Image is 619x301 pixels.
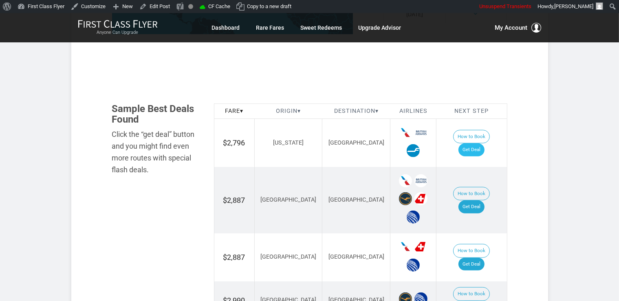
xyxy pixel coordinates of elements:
button: How to Book [453,130,490,144]
th: Origin [254,103,322,119]
span: [GEOGRAPHIC_DATA] [328,196,384,203]
span: [GEOGRAPHIC_DATA] [260,253,316,260]
a: Rare Fares [256,20,284,35]
span: British Airways [414,126,427,139]
a: Dashboard [212,20,240,35]
span: Lufthansa [399,192,412,205]
h3: Sample Best Deals Found [112,103,202,125]
span: Swiss [414,192,427,205]
span: [GEOGRAPHIC_DATA] [328,139,384,146]
span: Unsuspend Transients [479,3,531,9]
span: American Airlines [399,240,412,253]
span: United [407,211,420,224]
span: British Airways [414,174,427,187]
a: Get Deal [458,200,485,213]
span: $2,887 [223,196,245,204]
span: $2,796 [223,138,245,147]
button: How to Book [453,287,490,301]
a: First Class FlyerAnyone Can Upgrade [78,20,158,36]
th: Fare [214,103,254,119]
a: Get Deal [458,143,485,156]
small: Anyone Can Upgrade [78,30,158,35]
span: [GEOGRAPHIC_DATA] [260,196,316,203]
span: ▾ [240,108,243,114]
img: First Class Flyer [78,20,158,28]
span: $2,887 [223,253,245,261]
a: Upgrade Advisor [359,20,401,35]
button: My Account [495,23,542,33]
span: [US_STATE] [273,139,304,146]
th: Airlines [390,103,436,119]
span: American Airlines [399,126,412,139]
div: Click the “get deal” button and you might find even more routes with special flash deals. [112,129,202,176]
a: Sweet Redeems [301,20,342,35]
span: ▾ [297,108,301,114]
span: [GEOGRAPHIC_DATA] [328,253,384,260]
span: [PERSON_NAME] [554,3,593,9]
th: Destination [322,103,390,119]
span: United [407,259,420,272]
span: Finnair [407,144,420,157]
span: ▾ [375,108,379,114]
button: How to Book [453,187,490,201]
span: My Account [495,23,528,33]
a: Get Deal [458,258,485,271]
span: American Airlines [399,174,412,187]
button: How to Book [453,244,490,258]
span: Swiss [414,240,427,253]
th: Next Step [436,103,507,119]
